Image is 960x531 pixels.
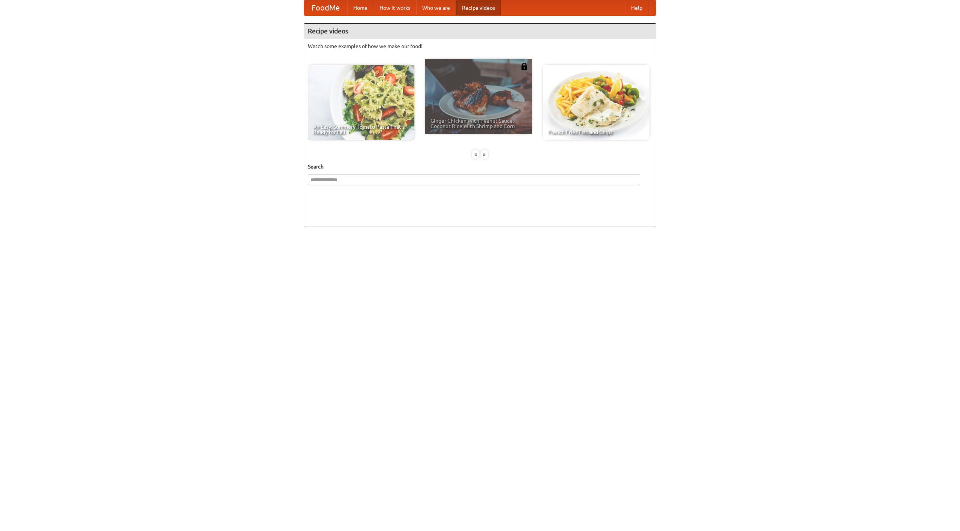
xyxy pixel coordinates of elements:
[520,63,528,70] img: 483408.png
[472,150,479,159] div: «
[548,129,644,135] span: French Fries Fish and Chips
[481,150,488,159] div: »
[625,0,648,15] a: Help
[304,0,347,15] a: FoodMe
[347,0,373,15] a: Home
[304,24,656,39] h4: Recipe videos
[416,0,456,15] a: Who we are
[308,65,414,140] a: An Easy, Summery Tomato Pasta That's Ready for Fall
[373,0,416,15] a: How it works
[543,65,649,140] a: French Fries Fish and Chips
[313,124,409,135] span: An Easy, Summery Tomato Pasta That's Ready for Fall
[308,42,652,50] p: Watch some examples of how we make our food!
[456,0,501,15] a: Recipe videos
[308,163,652,170] h5: Search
